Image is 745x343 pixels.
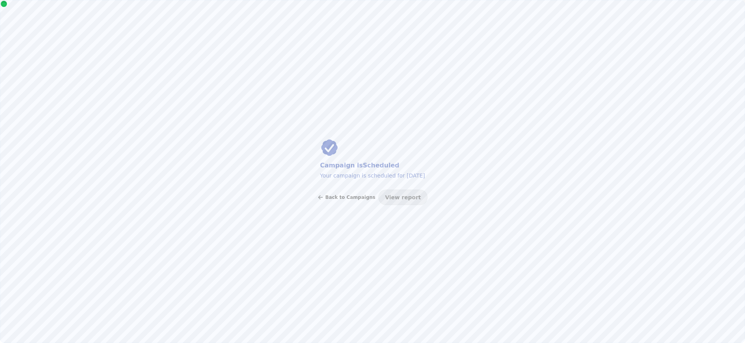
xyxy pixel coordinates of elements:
[378,190,427,205] button: View report
[317,190,375,205] button: Back to Campaigns
[320,171,425,180] p: Your campaign is scheduled for [DATE]
[385,195,421,200] span: View report
[325,195,375,200] span: Back to Campaigns
[320,160,425,171] h2: Campaign is Scheduled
